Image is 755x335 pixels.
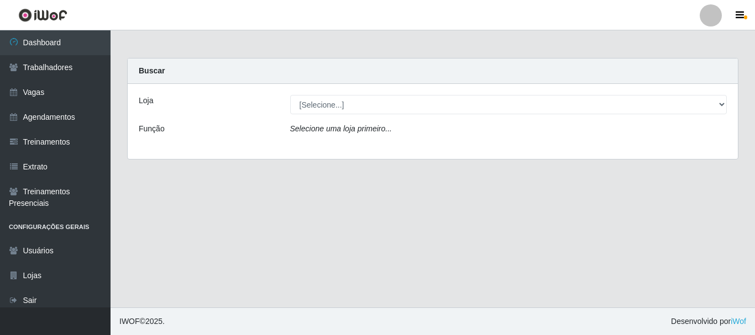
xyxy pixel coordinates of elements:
strong: Buscar [139,66,165,75]
span: Desenvolvido por [671,316,746,327]
a: iWof [731,317,746,326]
label: Função [139,123,165,135]
label: Loja [139,95,153,107]
img: CoreUI Logo [18,8,67,22]
i: Selecione uma loja primeiro... [290,124,392,133]
span: © 2025 . [119,316,165,327]
span: IWOF [119,317,140,326]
